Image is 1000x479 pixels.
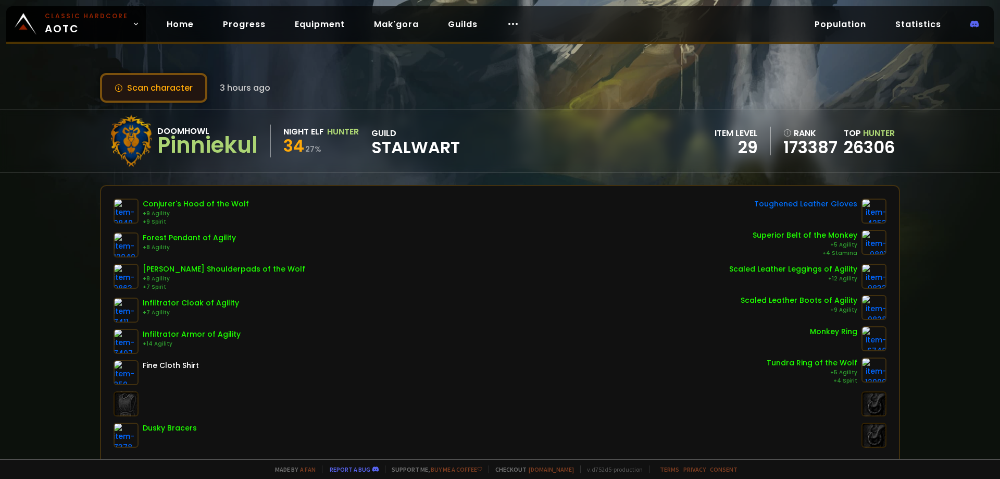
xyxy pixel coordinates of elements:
[753,230,857,241] div: Superior Belt of the Monkey
[143,360,199,371] div: Fine Cloth Shirt
[371,140,460,155] span: Stalwart
[100,73,207,103] button: Scan character
[385,465,482,473] span: Support me,
[143,298,239,309] div: Infiltrator Cloak of Agility
[327,125,359,138] div: Hunter
[783,140,838,155] a: 173387
[143,423,197,434] div: Dusky Bracers
[158,14,202,35] a: Home
[754,199,857,210] div: Toughened Leather Gloves
[114,329,139,354] img: item-7407
[715,140,758,155] div: 29
[283,134,304,157] span: 34
[529,465,574,473] a: [DOMAIN_NAME]
[114,360,139,385] img: item-859
[220,81,270,94] span: 3 hours ago
[710,465,737,473] a: Consent
[143,243,236,252] div: +8 Agility
[143,264,305,275] div: [PERSON_NAME] Shoulderpads of the Wolf
[157,125,258,138] div: Doomhowl
[810,326,857,337] div: Monkey Ring
[861,358,886,383] img: item-12009
[887,14,949,35] a: Statistics
[269,465,316,473] span: Made by
[741,306,857,314] div: +9 Agility
[863,127,895,139] span: Hunter
[305,144,321,154] small: 27 %
[440,14,486,35] a: Guilds
[861,230,886,255] img: item-9801
[861,326,886,351] img: item-6748
[489,465,574,473] span: Checkout
[143,309,239,317] div: +7 Agility
[715,127,758,140] div: item level
[114,199,139,224] img: item-9849
[45,11,128,21] small: Classic Hardcore
[300,465,316,473] a: a fan
[767,369,857,377] div: +5 Agility
[114,423,139,448] img: item-7378
[114,298,139,323] img: item-7411
[806,14,874,35] a: Population
[157,138,258,153] div: Pinniekul
[286,14,353,35] a: Equipment
[143,199,249,210] div: Conjurer's Hood of the Wolf
[861,295,886,320] img: item-9828
[844,127,895,140] div: Top
[683,465,706,473] a: Privacy
[741,295,857,306] div: Scaled Leather Boots of Agility
[330,465,370,473] a: Report a bug
[143,210,249,218] div: +9 Agility
[431,465,482,473] a: Buy me a coffee
[143,218,249,226] div: +9 Spirit
[283,125,324,138] div: Night Elf
[143,340,241,348] div: +14 Agility
[114,232,139,257] img: item-12040
[143,329,241,340] div: Infiltrator Armor of Agility
[580,465,643,473] span: v. d752d5 - production
[143,275,305,283] div: +8 Agility
[143,232,236,243] div: Forest Pendant of Agility
[753,241,857,249] div: +5 Agility
[45,11,128,36] span: AOTC
[114,264,139,289] img: item-9863
[783,127,838,140] div: rank
[844,136,895,159] a: 26306
[660,465,679,473] a: Terms
[729,275,857,283] div: +12 Agility
[6,6,146,42] a: Classic HardcoreAOTC
[371,127,460,155] div: guild
[143,283,305,291] div: +7 Spirit
[366,14,427,35] a: Mak'gora
[767,358,857,369] div: Tundra Ring of the Wolf
[861,199,886,224] img: item-4253
[767,377,857,385] div: +4 Spirit
[753,249,857,257] div: +4 Stamina
[861,264,886,289] img: item-9833
[729,264,857,275] div: Scaled Leather Leggings of Agility
[215,14,274,35] a: Progress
